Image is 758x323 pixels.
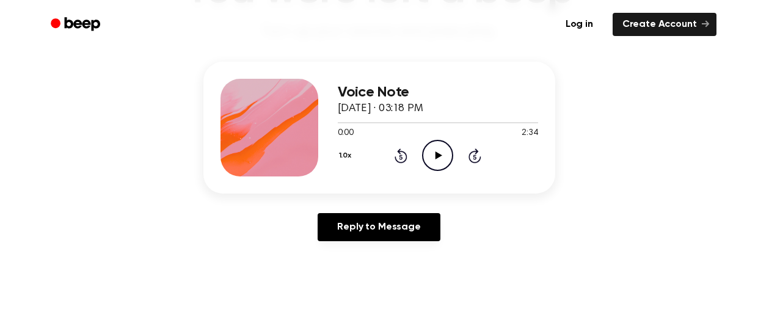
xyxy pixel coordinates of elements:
a: Log in [553,10,605,38]
a: Create Account [613,13,716,36]
span: 0:00 [338,127,354,140]
a: Beep [42,13,111,37]
span: [DATE] · 03:18 PM [338,103,423,114]
span: 2:34 [522,127,538,140]
h3: Voice Note [338,84,538,101]
button: 1.0x [338,145,356,166]
a: Reply to Message [318,213,440,241]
